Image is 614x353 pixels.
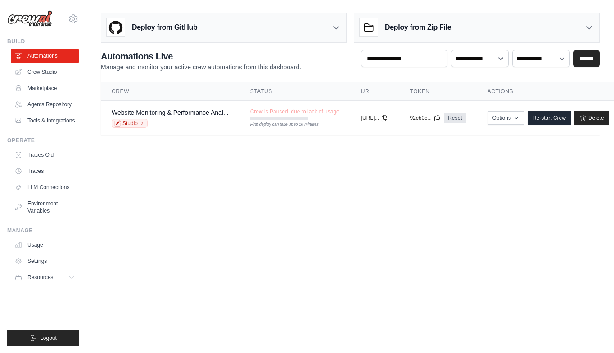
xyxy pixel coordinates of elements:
[574,111,609,125] a: Delete
[27,274,53,281] span: Resources
[101,82,239,101] th: Crew
[11,81,79,95] a: Marketplace
[107,18,125,36] img: GitHub Logo
[11,254,79,268] a: Settings
[385,22,451,33] h3: Deploy from Zip File
[11,49,79,63] a: Automations
[410,114,441,122] button: 92cb0c...
[239,82,350,101] th: Status
[488,111,524,125] button: Options
[11,148,79,162] a: Traces Old
[11,196,79,218] a: Environment Variables
[444,113,465,123] a: Reset
[11,65,79,79] a: Crew Studio
[11,238,79,252] a: Usage
[112,109,229,116] a: Website Monitoring & Performance Anal...
[528,111,571,125] a: Re-start Crew
[7,38,79,45] div: Build
[350,82,399,101] th: URL
[7,227,79,234] div: Manage
[112,119,148,128] a: Studio
[7,330,79,346] button: Logout
[399,82,476,101] th: Token
[250,122,308,128] div: First deploy can take up to 10 minutes
[11,164,79,178] a: Traces
[40,335,57,342] span: Logout
[11,270,79,285] button: Resources
[11,180,79,195] a: LLM Connections
[11,113,79,128] a: Tools & Integrations
[101,50,301,63] h2: Automations Live
[11,97,79,112] a: Agents Repository
[7,10,52,27] img: Logo
[101,63,301,72] p: Manage and monitor your active crew automations from this dashboard.
[7,137,79,144] div: Operate
[250,108,339,115] span: Crew is Paused, due to lack of usage
[132,22,197,33] h3: Deploy from GitHub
